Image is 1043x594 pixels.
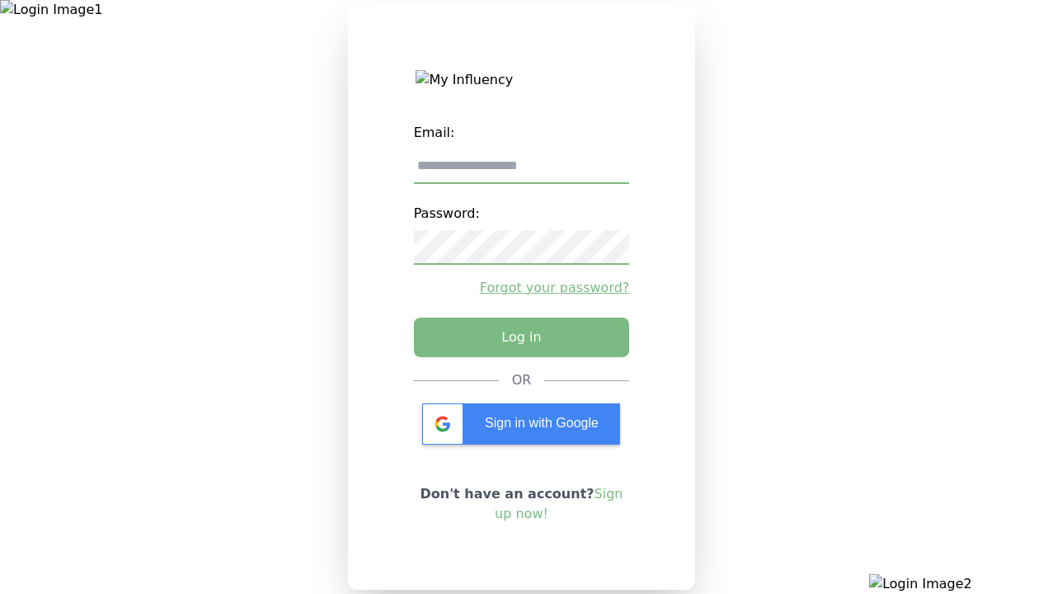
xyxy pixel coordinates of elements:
[414,197,630,230] label: Password:
[414,484,630,524] p: Don't have an account?
[485,416,599,430] span: Sign in with Google
[869,574,1043,594] img: Login Image2
[414,278,630,298] a: Forgot your password?
[422,403,620,445] div: Sign in with Google
[414,116,630,149] label: Email:
[416,70,627,90] img: My Influency
[512,370,532,390] div: OR
[414,318,630,357] button: Log in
